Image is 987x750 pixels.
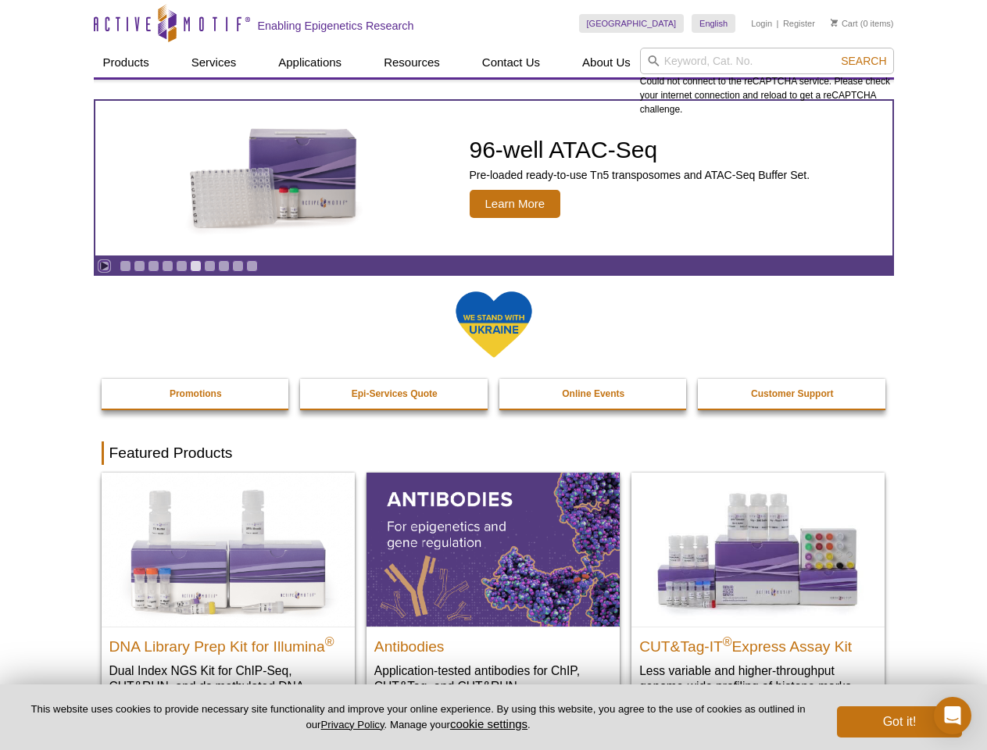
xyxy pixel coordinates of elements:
strong: Epi-Services Quote [352,388,438,399]
a: Login [751,18,772,29]
a: English [692,14,735,33]
a: Go to slide 9 [232,260,244,272]
h2: Featured Products [102,441,886,465]
h2: DNA Library Prep Kit for Illumina [109,631,347,655]
a: Cart [831,18,858,29]
li: | [777,14,779,33]
a: Promotions [102,379,291,409]
a: Active Motif Kit photo 96-well ATAC-Seq Pre-loaded ready-to-use Tn5 transposomes and ATAC-Seq Buf... [95,101,892,255]
h2: Antibodies [374,631,612,655]
h2: 96-well ATAC-Seq [470,138,810,162]
p: Dual Index NGS Kit for ChIP-Seq, CUT&RUN, and ds methylated DNA assays. [109,662,347,710]
div: Could not connect to the reCAPTCHA service. Please check your internet connection and reload to g... [640,48,894,116]
strong: Customer Support [751,388,833,399]
img: DNA Library Prep Kit for Illumina [102,473,355,626]
button: Got it! [837,706,962,737]
a: Go to slide 3 [148,260,159,272]
a: Go to slide 8 [218,260,230,272]
a: DNA Library Prep Kit for Illumina DNA Library Prep Kit for Illumina® Dual Index NGS Kit for ChIP-... [102,473,355,725]
a: Applications [269,48,351,77]
a: Customer Support [698,379,887,409]
a: Go to slide 7 [204,260,216,272]
img: Active Motif Kit photo [177,120,372,237]
a: Online Events [499,379,688,409]
img: We Stand With Ukraine [455,290,533,359]
sup: ® [325,634,334,648]
article: 96-well ATAC-Seq [95,101,892,255]
span: Search [841,55,886,67]
li: (0 items) [831,14,894,33]
span: Learn More [470,190,561,218]
a: CUT&Tag-IT® Express Assay Kit CUT&Tag-IT®Express Assay Kit Less variable and higher-throughput ge... [631,473,885,709]
input: Keyword, Cat. No. [640,48,894,74]
a: Products [94,48,159,77]
a: [GEOGRAPHIC_DATA] [579,14,685,33]
strong: Online Events [562,388,624,399]
a: Go to slide 10 [246,260,258,272]
a: Resources [374,48,449,77]
a: Go to slide 1 [120,260,131,272]
a: Contact Us [473,48,549,77]
button: cookie settings [450,717,527,730]
img: CUT&Tag-IT® Express Assay Kit [631,473,885,626]
div: Open Intercom Messenger [934,697,971,734]
img: Your Cart [831,19,838,27]
a: Epi-Services Quote [300,379,489,409]
a: Go to slide 5 [176,260,188,272]
p: Pre-loaded ready-to-use Tn5 transposomes and ATAC-Seq Buffer Set. [470,168,810,182]
a: Toggle autoplay [98,260,110,272]
p: This website uses cookies to provide necessary site functionality and improve your online experie... [25,702,811,732]
a: All Antibodies Antibodies Application-tested antibodies for ChIP, CUT&Tag, and CUT&RUN. [367,473,620,709]
a: Go to slide 4 [162,260,173,272]
a: Services [182,48,246,77]
a: Register [783,18,815,29]
h2: CUT&Tag-IT Express Assay Kit [639,631,877,655]
img: All Antibodies [367,473,620,626]
button: Search [836,54,891,68]
p: Less variable and higher-throughput genome-wide profiling of histone marks​. [639,662,877,695]
a: Go to slide 2 [134,260,145,272]
strong: Promotions [170,388,222,399]
a: Privacy Policy [320,719,384,730]
h2: Enabling Epigenetics Research [258,19,414,33]
p: Application-tested antibodies for ChIP, CUT&Tag, and CUT&RUN. [374,662,612,695]
a: Go to slide 6 [190,260,202,272]
a: About Us [573,48,640,77]
sup: ® [723,634,732,648]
